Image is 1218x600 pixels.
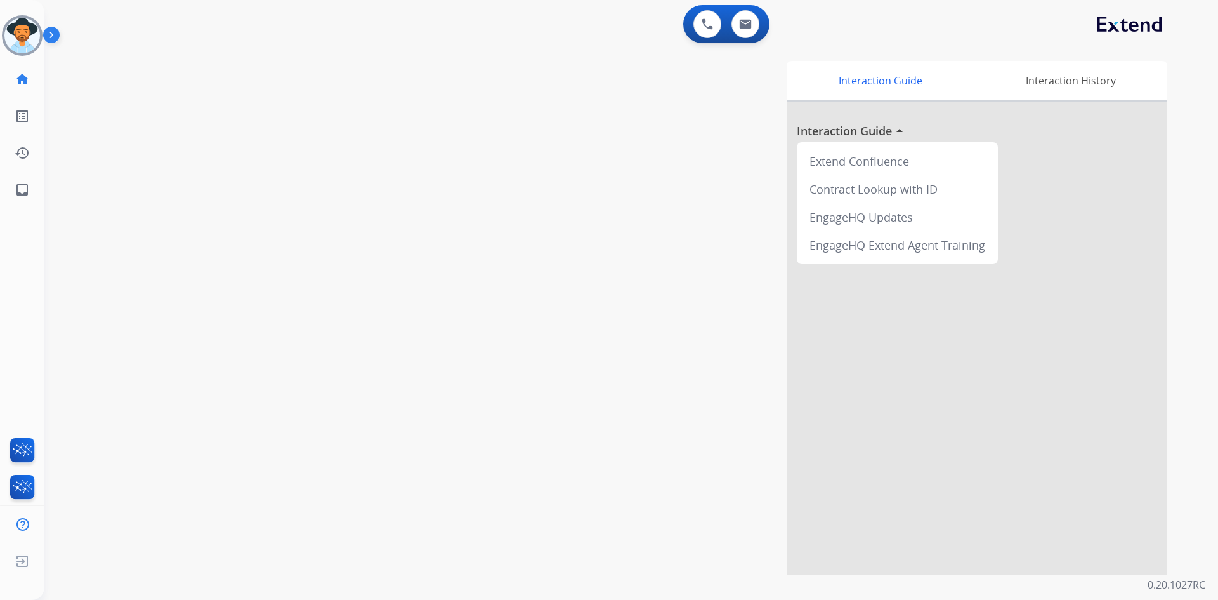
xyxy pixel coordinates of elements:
img: avatar [4,18,40,53]
mat-icon: inbox [15,182,30,197]
div: Contract Lookup with ID [802,175,993,203]
div: Interaction Guide [787,61,974,100]
mat-icon: home [15,72,30,87]
p: 0.20.1027RC [1148,577,1205,592]
div: EngageHQ Extend Agent Training [802,231,993,259]
mat-icon: list_alt [15,109,30,124]
div: Interaction History [974,61,1167,100]
div: Extend Confluence [802,147,993,175]
mat-icon: history [15,145,30,161]
div: EngageHQ Updates [802,203,993,231]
